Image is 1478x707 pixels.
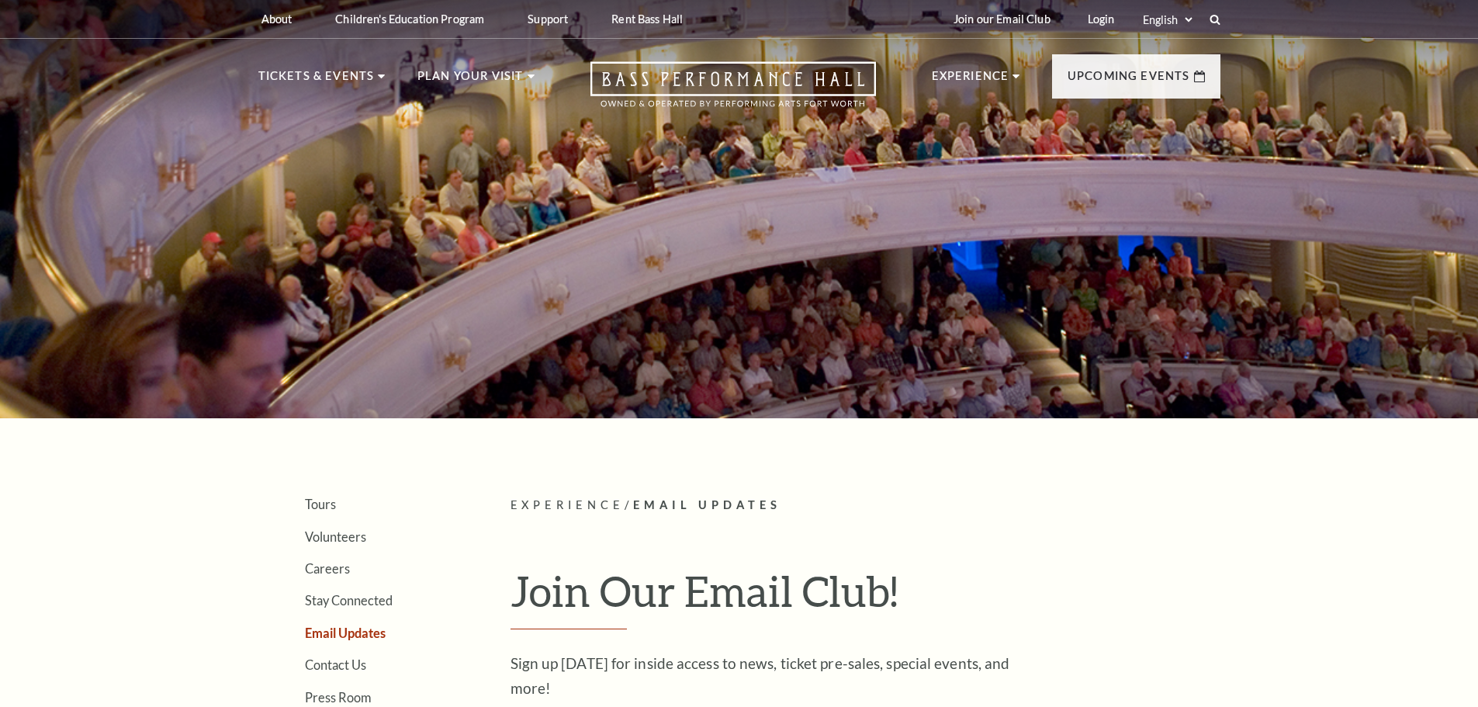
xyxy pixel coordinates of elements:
[528,12,568,26] p: Support
[261,12,292,26] p: About
[511,566,1220,629] h1: Join Our Email Club!
[633,498,781,511] span: Email Updates
[335,12,484,26] p: Children's Education Program
[511,496,1220,515] p: /
[305,561,350,576] a: Careers
[932,67,1009,95] p: Experience
[417,67,524,95] p: Plan Your Visit
[511,498,625,511] span: Experience
[305,657,366,672] a: Contact Us
[511,651,1015,701] p: Sign up [DATE] for inside access to news, ticket pre-sales, special events, and more!
[305,690,371,705] a: Press Room
[305,529,366,544] a: Volunteers
[611,12,683,26] p: Rent Bass Hall
[305,626,386,640] a: Email Updates
[305,497,336,511] a: Tours
[1140,12,1195,27] select: Select:
[305,593,393,608] a: Stay Connected
[258,67,375,95] p: Tickets & Events
[1068,67,1190,95] p: Upcoming Events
